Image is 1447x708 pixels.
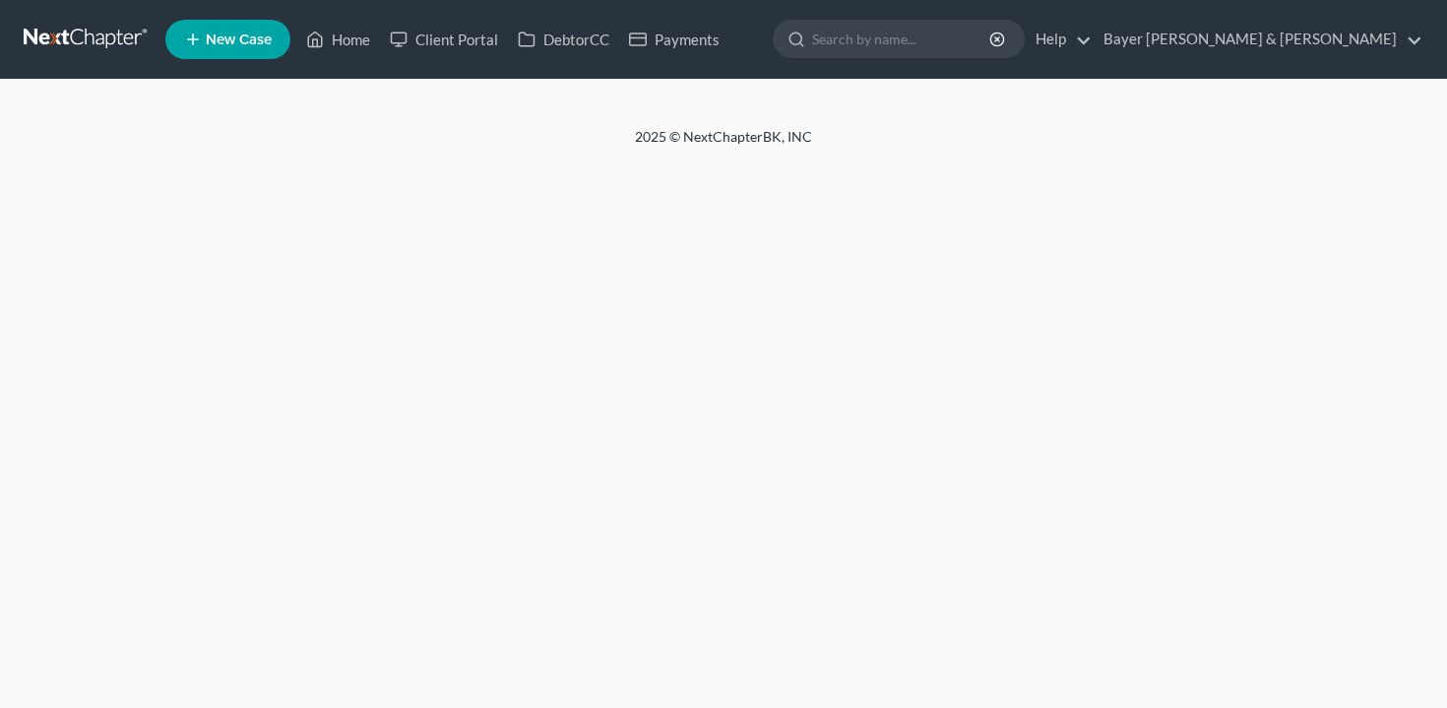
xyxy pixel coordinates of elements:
div: 2025 © NextChapterBK, INC [162,127,1285,162]
a: Payments [619,22,729,57]
span: New Case [206,32,272,47]
input: Search by name... [812,21,992,57]
a: DebtorCC [508,22,619,57]
a: Bayer [PERSON_NAME] & [PERSON_NAME] [1094,22,1422,57]
a: Client Portal [380,22,508,57]
a: Help [1026,22,1092,57]
a: Home [296,22,380,57]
